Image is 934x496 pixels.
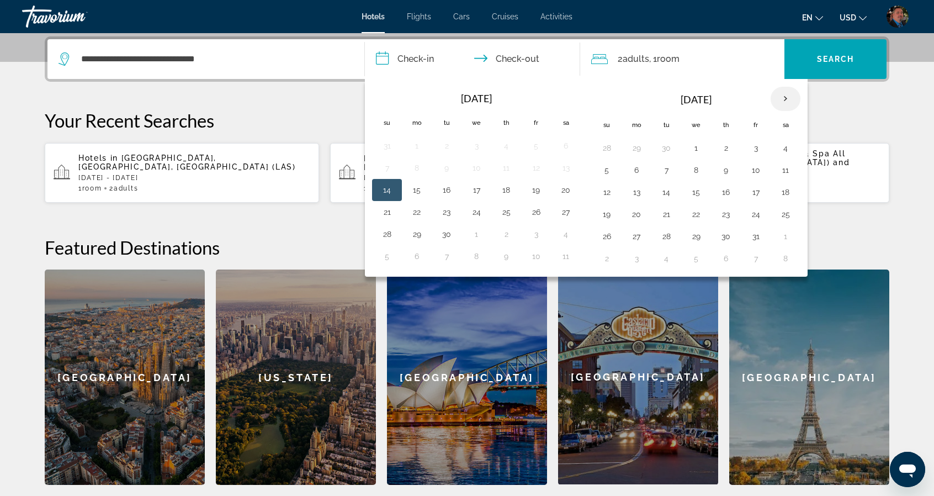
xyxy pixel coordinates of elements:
span: Room [657,54,680,64]
a: [GEOGRAPHIC_DATA] [387,270,547,485]
button: Day 27 [557,204,575,220]
button: Day 12 [598,184,615,200]
button: Day 10 [747,162,765,178]
button: Day 3 [527,226,545,242]
p: [DATE] - [DATE] [78,174,310,182]
button: Day 11 [557,249,575,264]
button: Day 28 [598,140,615,156]
a: Flights [407,12,431,21]
button: Day 11 [497,160,515,176]
button: Day 28 [657,229,675,244]
button: Day 29 [687,229,705,244]
button: Day 10 [527,249,545,264]
button: Day 19 [527,182,545,198]
button: Day 6 [628,162,645,178]
button: Day 8 [408,160,426,176]
button: Day 4 [657,251,675,266]
button: Day 20 [628,207,645,222]
th: [DATE] [622,86,771,113]
span: Cars [453,12,470,21]
span: Adults [114,184,138,192]
button: Day 13 [628,184,645,200]
div: Search widget [47,39,887,79]
button: Day 29 [628,140,645,156]
button: Day 27 [628,229,645,244]
span: 1 [78,184,102,192]
button: Day 5 [687,251,705,266]
button: Day 13 [557,160,575,176]
button: Day 28 [378,226,396,242]
button: Day 2 [598,251,615,266]
button: Day 12 [527,160,545,176]
button: Day 26 [527,204,545,220]
a: [GEOGRAPHIC_DATA] [729,270,889,485]
button: Day 2 [438,138,455,154]
span: Room [82,184,102,192]
button: User Menu [883,5,912,28]
button: Day 30 [657,140,675,156]
button: Day 2 [497,226,515,242]
button: Day 29 [408,226,426,242]
button: Day 1 [777,229,794,244]
a: [US_STATE] [216,270,376,485]
button: Day 11 [777,162,794,178]
span: 2 [109,184,138,192]
a: [GEOGRAPHIC_DATA] [558,270,718,485]
button: Search [784,39,887,79]
button: Day 26 [598,229,615,244]
span: [GEOGRAPHIC_DATA] (Irakleion, [GEOGRAPHIC_DATA]) [364,154,505,171]
button: Day 23 [438,204,455,220]
p: Your Recent Searches [45,109,889,131]
button: Day 20 [557,182,575,198]
a: Hotels [362,12,385,21]
button: Day 3 [468,138,485,154]
button: Day 5 [378,249,396,264]
button: Day 8 [687,162,705,178]
div: [GEOGRAPHIC_DATA] [558,270,718,484]
button: Day 3 [747,140,765,156]
button: Day 1 [687,140,705,156]
button: Day 5 [527,138,545,154]
a: Activities [540,12,572,21]
button: Day 22 [687,207,705,222]
button: Day 6 [717,251,735,266]
button: Day 24 [747,207,765,222]
span: 2 [618,51,649,67]
button: Day 14 [378,182,396,198]
iframe: Button to launch messaging window [890,452,925,487]
span: en [802,13,813,22]
button: Day 6 [557,138,575,154]
button: Day 16 [717,184,735,200]
button: Day 23 [717,207,735,222]
button: Day 4 [497,138,515,154]
p: [DATE] - [DATE] [364,174,596,182]
button: Day 7 [657,162,675,178]
button: Day 1 [468,226,485,242]
button: Day 9 [717,162,735,178]
button: Day 18 [497,182,515,198]
button: Check in and out dates [365,39,580,79]
button: Day 25 [777,207,794,222]
button: Travelers: 2 adults, 0 children [580,39,784,79]
button: Hotels in [GEOGRAPHIC_DATA], [GEOGRAPHIC_DATA], [GEOGRAPHIC_DATA] (LAS)[DATE] - [DATE]1Room2Adults [45,143,319,203]
button: Day 4 [777,140,794,156]
button: Day 21 [378,204,396,220]
button: Day 19 [598,207,615,222]
button: Day 15 [687,184,705,200]
span: Search [817,55,855,64]
button: Day 7 [378,160,396,176]
span: USD [840,13,856,22]
button: Day 18 [777,184,794,200]
button: Day 9 [497,249,515,264]
a: Cruises [492,12,518,21]
h2: Featured Destinations [45,236,889,258]
button: Day 8 [777,251,794,266]
a: [GEOGRAPHIC_DATA] [45,270,205,485]
button: Day 9 [438,160,455,176]
span: [GEOGRAPHIC_DATA], [GEOGRAPHIC_DATA], [GEOGRAPHIC_DATA] (LAS) [78,154,296,171]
